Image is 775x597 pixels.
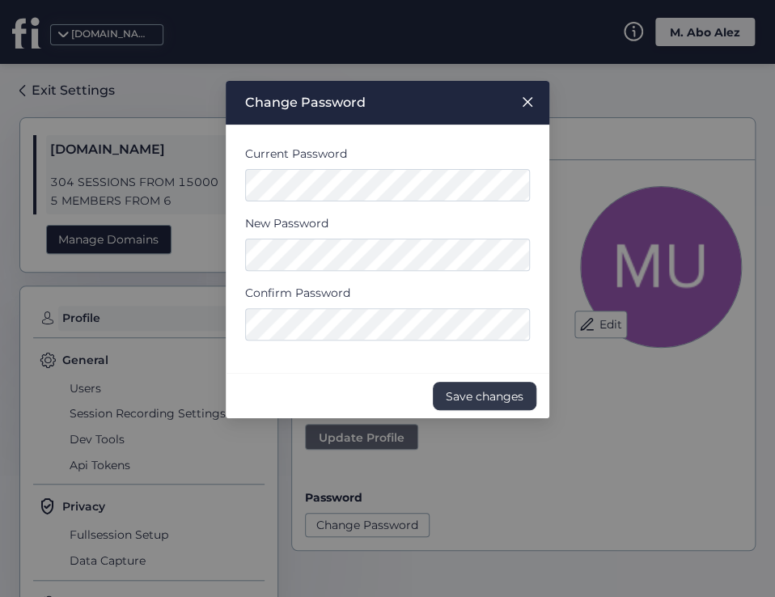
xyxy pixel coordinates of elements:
[433,382,536,410] button: Save changes
[506,81,549,125] button: Close
[245,94,530,112] div: Change Password
[245,145,530,163] label: Current Password
[446,387,523,405] span: Save changes
[245,284,530,302] label: Confirm Password
[245,214,530,232] label: New Password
